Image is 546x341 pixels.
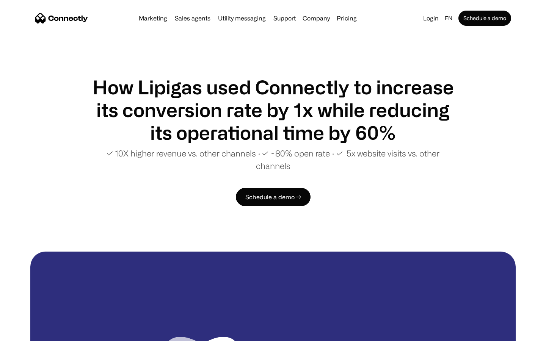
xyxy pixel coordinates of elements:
a: Marketing [136,15,170,21]
h1: How Lipigas used Connectly to increase its conversion rate by 1x while reducing its operational t... [91,76,455,144]
a: Pricing [334,15,360,21]
aside: Language selected: English [8,327,45,338]
a: Login [420,13,442,23]
ul: Language list [15,328,45,338]
a: Support [270,15,299,21]
a: Utility messaging [215,15,269,21]
div: en [445,13,452,23]
a: Sales agents [172,15,213,21]
a: Schedule a demo → [236,188,311,206]
p: ✓ 10X higher revenue vs. other channels ∙ ✓ ~80% open rate ∙ ✓ 5x website visits vs. other channels [91,147,455,172]
a: Schedule a demo [458,11,511,26]
div: Company [303,13,330,23]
